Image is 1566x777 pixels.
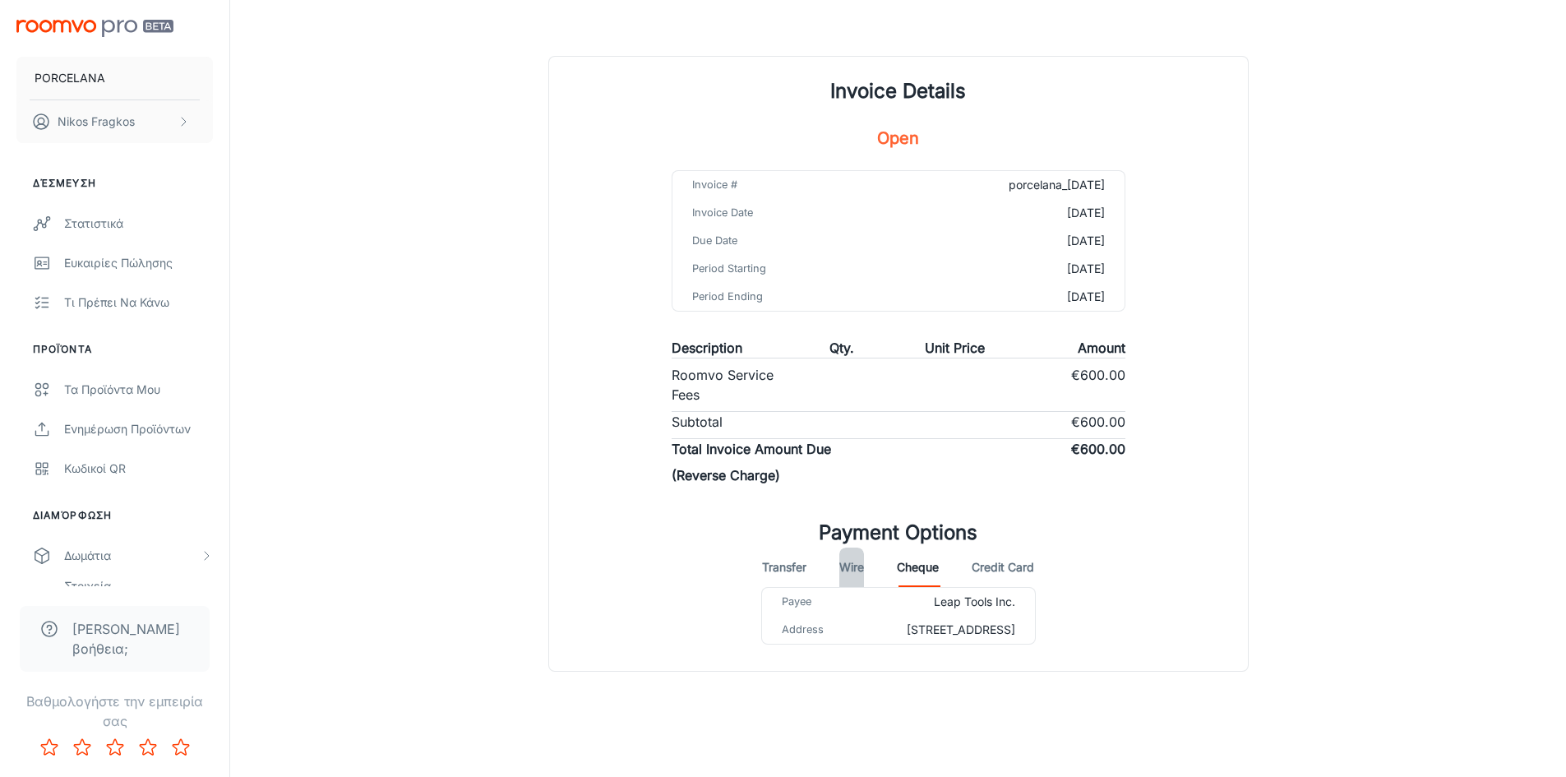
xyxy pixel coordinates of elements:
td: [DATE] [900,283,1124,311]
p: Amount [1078,338,1125,358]
td: Invoice # [672,171,901,199]
p: Subtotal [672,412,723,432]
td: Leap Tools Inc. [894,588,1035,616]
div: Ενημέρωση Προϊόντων [64,420,213,438]
div: Δωμάτια [64,547,200,565]
p: Total Invoice Amount Due [672,439,831,459]
button: Nikos Fragkos [16,100,213,143]
td: [DATE] [900,199,1124,227]
button: Rate 2 star [66,731,99,764]
button: Rate 1 star [33,731,66,764]
button: Credit Card [972,548,1034,587]
button: Cheque [897,548,939,587]
button: Wire [839,548,864,587]
h1: Invoice Details [830,76,966,106]
p: €600.00 [1071,439,1125,459]
div: Τι πρέπει να κάνω [64,294,213,312]
td: Payee [762,588,894,616]
p: Description [672,338,742,358]
td: [STREET_ADDRESS] [894,616,1035,644]
div: Κωδικοί QR [64,460,213,478]
p: €600.00 [1071,412,1125,432]
div: Στοιχεία [GEOGRAPHIC_DATA] [64,577,213,613]
p: €600.00 [1071,365,1125,405]
p: PORCELANA [35,69,105,87]
h1: Payment Options [819,518,977,548]
td: Period Ending [672,283,901,311]
button: Rate 4 star [132,731,164,764]
td: porcelana_[DATE] [900,171,1124,199]
p: Qty. [829,338,854,358]
p: (Reverse Charge) [672,465,780,485]
button: Rate 3 star [99,731,132,764]
div: Στατιστικά [64,215,213,233]
button: Rate 5 star [164,731,197,764]
h5: Open [877,126,919,150]
div: Τα προϊόντα μου [64,381,213,399]
td: Address [762,616,894,644]
p: Roomvo Service Fees [672,365,785,405]
td: Due Date [672,227,901,255]
button: PORCELANA [16,57,213,99]
td: Period Starting [672,255,901,283]
p: Βαθμολογήστε την εμπειρία σας [13,691,216,731]
p: Nikos Fragkos [58,113,135,131]
p: Unit Price [925,338,985,358]
span: [PERSON_NAME] βοήθεια; [72,619,190,659]
div: Ευκαιρίες πώλησης [64,254,213,272]
td: [DATE] [900,255,1124,283]
td: Invoice Date [672,199,901,227]
img: Roomvo PRO Beta [16,20,173,37]
button: Transfer [762,548,806,587]
td: [DATE] [900,227,1124,255]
